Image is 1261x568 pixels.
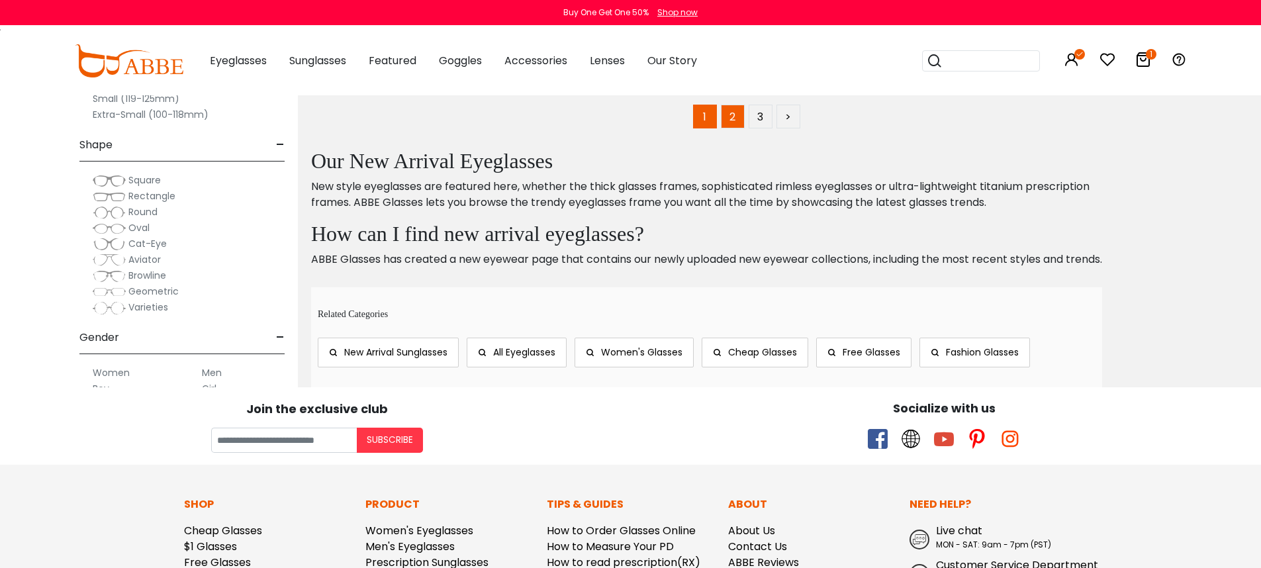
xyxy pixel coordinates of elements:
p: Shop [184,497,352,512]
a: Men's Eyeglasses [365,539,455,554]
span: - [276,322,285,354]
span: Aviator [128,253,161,266]
span: Cat-Eye [128,237,167,250]
span: Oval [128,221,150,234]
a: All Eyeglasses [467,338,567,367]
span: Women's Glasses [601,346,682,359]
span: Free Glasses [843,346,900,359]
p: ABBE Glasses has created a new eyewear page that contains our newly uploaded new eyewear collecti... [311,252,1102,267]
a: Cheap Glasses [184,523,262,538]
span: New Arrival Sunglasses [344,346,447,359]
span: Our Story [647,53,697,68]
span: Sunglasses [289,53,346,68]
a: $1 Glasses [184,539,237,554]
span: Featured [369,53,416,68]
span: twitter [901,429,921,449]
a: New Arrival Sunglasses [318,338,459,367]
img: Aviator.png [93,254,126,267]
img: Rectangle.png [93,190,126,203]
button: Subscribe [357,428,423,453]
p: About [728,497,896,512]
a: About Us [728,523,775,538]
a: How to Measure Your PD [547,539,674,554]
img: Cat-Eye.png [93,238,126,251]
span: Cheap Glasses [728,346,797,359]
p: Tips & Guides [547,497,715,512]
span: Eyeglasses [210,53,267,68]
label: Women [93,365,130,381]
span: youtube [934,429,954,449]
span: Fashion Glasses [946,346,1019,359]
label: Small (119-125mm) [93,91,179,107]
p: New style eyeglasses are featured here, whether the thick glasses frames, sophisticated rimless e... [311,179,1102,211]
input: Your email [211,428,357,453]
span: MON - SAT: 9am - 7pm (PST) [936,539,1051,550]
div: Join the exclusive club [10,397,624,418]
span: - [276,129,285,161]
img: abbeglasses.com [75,44,183,77]
span: All Eyeglasses [493,346,555,359]
label: Men [202,365,222,381]
a: Shop now [651,7,698,18]
span: Round [128,205,158,218]
span: Goggles [439,53,482,68]
label: Girl [202,381,216,397]
span: Varieties [128,301,168,314]
a: 2 [721,105,745,128]
a: 3 [749,105,772,128]
a: How to Order Glasses Online [547,523,696,538]
a: Women's Eyeglasses [365,523,473,538]
span: Geometric [128,285,179,298]
label: Boy [93,381,109,397]
p: Need Help? [910,497,1078,512]
span: Live chat [936,523,982,538]
span: Shape [79,129,113,161]
img: Square.png [93,174,126,187]
i: 1 [1146,49,1156,60]
a: Contact Us [728,539,787,554]
h2: How can I find new arrival eyeglasses? [311,221,1102,246]
img: Oval.png [93,222,126,235]
a: Cheap Glasses [702,338,808,367]
span: Lenses [590,53,625,68]
span: Rectangle [128,189,175,203]
h2: Our New Arrival Eyeglasses [311,148,1102,173]
a: Fashion Glasses [919,338,1030,367]
span: Accessories [504,53,567,68]
div: Shop now [657,7,698,19]
span: instagram [1000,429,1020,449]
p: Product [365,497,534,512]
span: Square [128,173,161,187]
label: Extra-Small (100-118mm) [93,107,209,122]
a: Live chat MON - SAT: 9am - 7pm (PST) [910,523,1078,551]
span: Gender [79,322,119,354]
a: 1 [1135,54,1151,70]
div: Socialize with us [637,399,1252,417]
img: Varieties.png [93,301,126,315]
span: Browline [128,269,166,282]
a: > [776,105,800,128]
span: 1 [693,105,717,128]
div: Buy One Get One 50% [563,7,649,19]
span: pinterest [967,429,987,449]
img: Geometric.png [93,285,126,299]
p: Related Categories [318,307,1102,321]
img: Browline.png [93,269,126,283]
a: Women's Glasses [575,338,694,367]
img: Round.png [93,206,126,219]
a: Free Glasses [816,338,911,367]
span: facebook [868,429,888,449]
